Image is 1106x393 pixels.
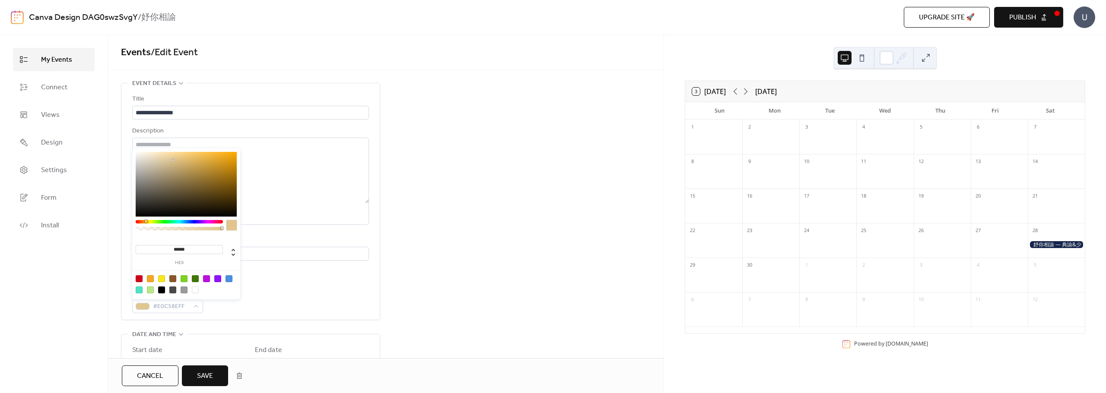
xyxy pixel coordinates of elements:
[973,123,983,132] div: 6
[973,226,983,236] div: 27
[255,345,282,355] div: End date
[132,345,162,355] div: Start date
[916,157,926,167] div: 12
[1028,241,1085,248] div: 妤你相諭 — 典諭&少妤婚禮及婚宴
[745,261,754,270] div: 30
[1030,192,1040,201] div: 21
[158,275,165,282] div: #F8E71C
[919,13,975,23] span: Upgrade site 🚀
[141,9,176,26] b: 妤你相諭
[858,102,913,119] div: Wed
[802,102,858,119] div: Tue
[41,55,72,65] span: My Events
[13,186,95,209] a: Form
[688,123,697,132] div: 1
[1030,123,1040,132] div: 7
[181,275,188,282] div: #7ED321
[41,193,57,203] span: Form
[973,261,983,270] div: 4
[802,226,811,236] div: 24
[226,275,232,282] div: #4A90E2
[688,261,697,270] div: 29
[13,214,95,237] a: Install
[29,9,138,26] a: Canva Design DAG0swzSvgY
[688,157,697,167] div: 8
[137,371,163,381] span: Cancel
[802,123,811,132] div: 3
[255,357,268,368] span: Date
[169,286,176,293] div: #4A4A4A
[197,371,213,381] span: Save
[916,123,926,132] div: 5
[1074,6,1095,28] div: U
[194,357,208,368] span: Time
[153,302,189,312] span: #E0C58EFF
[13,75,95,99] a: Connect
[973,192,983,201] div: 20
[745,157,754,167] div: 9
[136,261,223,265] label: hex
[1030,226,1040,236] div: 28
[138,9,141,26] b: /
[132,235,367,245] div: Location
[802,295,811,305] div: 8
[688,192,697,201] div: 15
[688,226,697,236] div: 22
[122,365,178,386] button: Cancel
[859,123,868,132] div: 4
[132,94,367,104] div: Title
[916,226,926,236] div: 26
[136,275,143,282] div: #D0021B
[912,102,968,119] div: Thu
[13,131,95,154] a: Design
[1009,13,1036,23] span: Publish
[1030,261,1040,270] div: 5
[169,275,176,282] div: #8B572A
[317,357,331,368] span: Time
[747,102,803,119] div: Mon
[745,226,754,236] div: 23
[132,357,145,368] span: Date
[13,158,95,182] a: Settings
[916,295,926,305] div: 10
[147,286,154,293] div: #B8E986
[859,295,868,305] div: 9
[203,275,210,282] div: #BD10E0
[859,157,868,167] div: 11
[132,79,176,89] span: Event details
[181,286,188,293] div: #9B9B9B
[973,157,983,167] div: 13
[802,261,811,270] div: 1
[688,295,697,305] div: 6
[132,126,367,136] div: Description
[854,340,928,347] div: Powered by
[692,102,747,119] div: Sun
[745,192,754,201] div: 16
[41,138,63,148] span: Design
[192,286,199,293] div: #FFFFFF
[745,295,754,305] div: 7
[192,275,199,282] div: #417505
[13,103,95,126] a: Views
[994,7,1063,28] button: Publish
[886,340,928,347] a: [DOMAIN_NAME]
[121,43,151,62] a: Events
[182,365,228,386] button: Save
[147,275,154,282] div: #F5A623
[13,48,95,71] a: My Events
[11,10,24,24] img: logo
[1030,157,1040,167] div: 14
[41,165,67,176] span: Settings
[859,192,868,201] div: 18
[916,261,926,270] div: 3
[41,220,59,231] span: Install
[859,261,868,270] div: 2
[755,86,777,97] div: [DATE]
[689,85,729,97] button: 3[DATE]
[132,330,176,340] span: Date and time
[802,192,811,201] div: 17
[41,82,67,93] span: Connect
[973,295,983,305] div: 11
[904,7,990,28] button: Upgrade site 🚀
[968,102,1023,119] div: Fri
